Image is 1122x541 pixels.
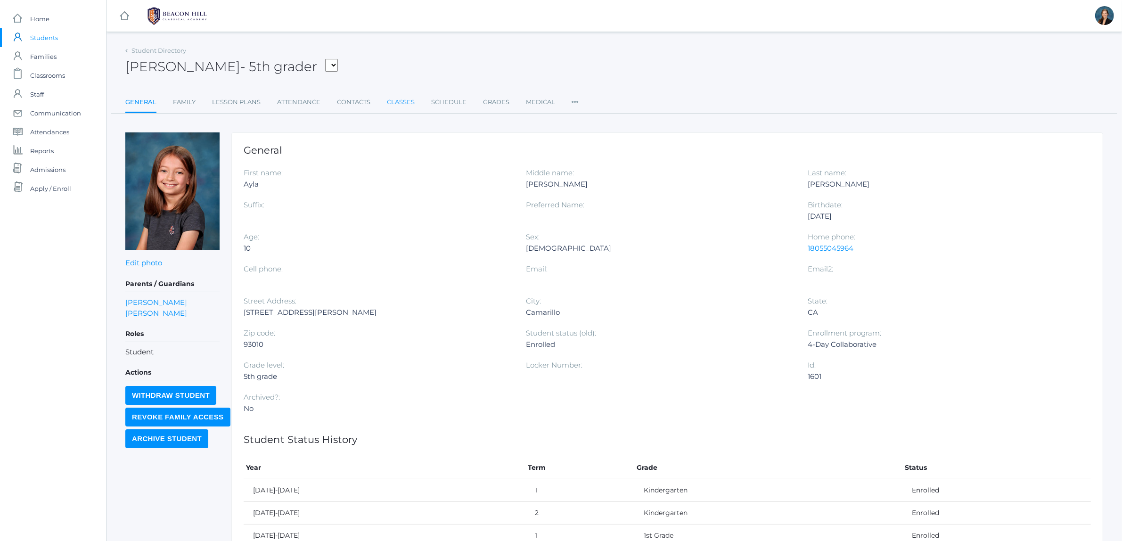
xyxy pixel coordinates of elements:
[30,160,66,179] span: Admissions
[808,179,1076,190] div: [PERSON_NAME]
[387,93,415,112] a: Classes
[526,93,555,112] a: Medical
[1095,6,1114,25] div: Allison Smith
[526,243,794,254] div: [DEMOGRAPHIC_DATA]
[244,179,512,190] div: Ayla
[634,479,902,502] td: Kindergarten
[244,502,525,525] td: [DATE]-[DATE]
[526,296,541,305] label: City:
[525,457,634,479] th: Term
[526,361,582,369] label: Locker Number:
[244,361,284,369] label: Grade level:
[30,179,71,198] span: Apply / Enroll
[808,244,853,253] a: 18055045964
[526,168,574,177] label: Middle name:
[526,328,596,337] label: Student status (old):
[808,211,1076,222] div: [DATE]
[244,403,512,414] div: No
[526,179,794,190] div: [PERSON_NAME]
[526,232,540,241] label: Sex:
[125,347,220,358] li: Student
[125,132,220,250] img: Ayla Smith
[173,93,196,112] a: Family
[30,123,69,141] span: Attendances
[808,339,1076,350] div: 4-Day Collaborative
[337,93,370,112] a: Contacts
[526,200,584,209] label: Preferred Name:
[30,28,58,47] span: Students
[634,502,902,525] td: Kindergarten
[808,232,855,241] label: Home phone:
[30,104,81,123] span: Communication
[244,145,1091,156] h1: General
[244,339,512,350] div: 93010
[431,93,467,112] a: Schedule
[483,93,509,112] a: Grades
[125,93,156,113] a: General
[244,328,275,337] label: Zip code:
[244,200,264,209] label: Suffix:
[808,264,833,273] label: Email2:
[244,296,296,305] label: Street Address:
[244,307,512,318] div: [STREET_ADDRESS][PERSON_NAME]
[212,93,261,112] a: Lesson Plans
[244,479,525,502] td: [DATE]-[DATE]
[244,371,512,382] div: 5th grade
[125,365,220,381] h5: Actions
[30,141,54,160] span: Reports
[240,58,317,74] span: - 5th grader
[244,243,512,254] div: 10
[125,297,187,308] a: [PERSON_NAME]
[277,93,320,112] a: Attendance
[30,9,49,28] span: Home
[808,328,881,337] label: Enrollment program:
[808,307,1076,318] div: CA
[525,479,634,502] td: 1
[902,502,1091,525] td: Enrolled
[902,457,1091,479] th: Status
[125,59,338,74] h2: [PERSON_NAME]
[526,307,794,318] div: Camarillo
[125,258,162,267] a: Edit photo
[808,168,846,177] label: Last name:
[131,47,186,54] a: Student Directory
[244,264,283,273] label: Cell phone:
[244,232,259,241] label: Age:
[525,502,634,525] td: 2
[30,47,57,66] span: Families
[244,457,525,479] th: Year
[142,4,213,28] img: 1_BHCALogos-05.png
[808,200,843,209] label: Birthdate:
[808,361,816,369] label: Id:
[125,429,208,448] input: Archive Student
[244,168,283,177] label: First name:
[808,296,827,305] label: State:
[125,326,220,342] h5: Roles
[125,408,230,426] input: Revoke Family Access
[808,371,1076,382] div: 1601
[244,393,280,402] label: Archived?:
[125,276,220,292] h5: Parents / Guardians
[30,66,65,85] span: Classrooms
[244,434,1091,445] h1: Student Status History
[634,457,902,479] th: Grade
[902,479,1091,502] td: Enrolled
[526,339,794,350] div: Enrolled
[125,386,216,405] input: Withdraw Student
[30,85,44,104] span: Staff
[125,308,187,319] a: [PERSON_NAME]
[526,264,548,273] label: Email:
